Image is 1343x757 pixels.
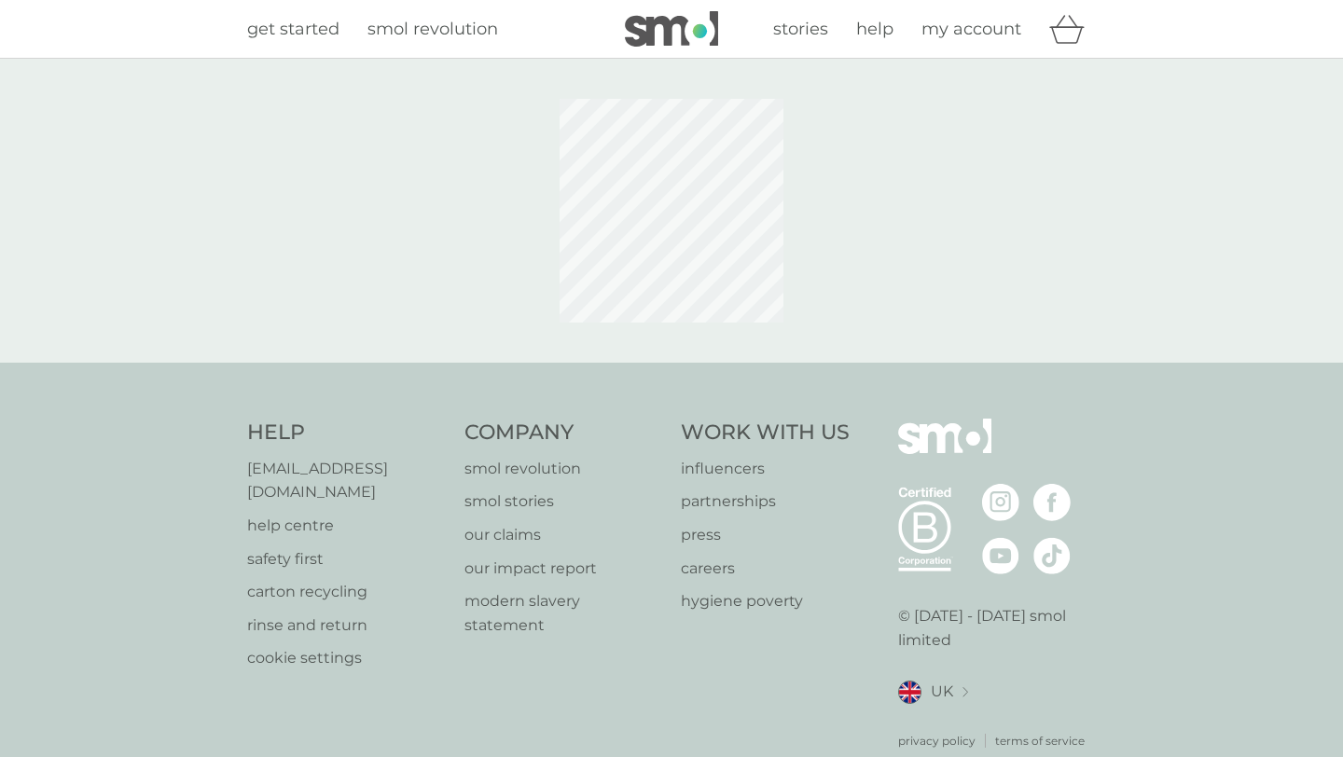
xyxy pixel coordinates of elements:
a: [EMAIL_ADDRESS][DOMAIN_NAME] [247,457,446,504]
a: smol revolution [464,457,663,481]
a: our impact report [464,557,663,581]
a: cookie settings [247,646,446,670]
p: © [DATE] - [DATE] smol limited [898,604,1097,652]
span: stories [773,19,828,39]
a: press [681,523,850,547]
a: help [856,16,893,43]
a: my account [921,16,1021,43]
a: our claims [464,523,663,547]
a: rinse and return [247,613,446,638]
a: modern slavery statement [464,589,663,637]
a: stories [773,16,828,43]
a: careers [681,557,850,581]
img: visit the smol Youtube page [982,537,1019,574]
h4: Company [464,419,663,447]
a: carton recycling [247,580,446,604]
a: hygiene poverty [681,589,850,613]
img: UK flag [898,681,921,704]
a: partnerships [681,489,850,514]
img: visit the smol Instagram page [982,484,1019,521]
a: help centre [247,514,446,538]
span: UK [931,680,953,704]
a: safety first [247,547,446,571]
a: smol stories [464,489,663,514]
span: help [856,19,893,39]
img: visit the smol Facebook page [1033,484,1071,521]
img: select a new location [962,687,968,697]
a: privacy policy [898,732,976,750]
a: influencers [681,457,850,481]
span: smol revolution [367,19,498,39]
img: visit the smol Tiktok page [1033,537,1071,574]
h4: Help [247,419,446,447]
h4: Work With Us [681,419,850,447]
span: get started [247,19,339,39]
a: terms of service [995,732,1085,750]
img: smol [625,11,718,47]
img: smol [898,419,991,482]
a: smol revolution [367,16,498,43]
div: basket [1049,10,1096,48]
a: get started [247,16,339,43]
span: my account [921,19,1021,39]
